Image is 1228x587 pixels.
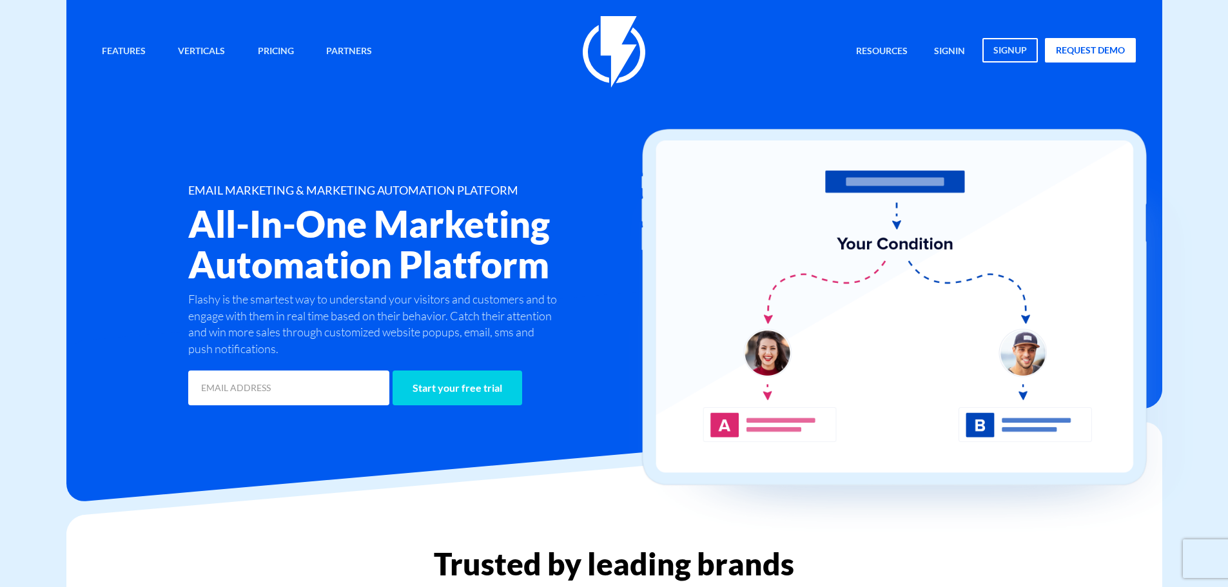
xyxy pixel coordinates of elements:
a: Pricing [248,38,304,66]
h2: Trusted by leading brands [66,547,1162,581]
a: Partners [317,38,382,66]
a: signup [982,38,1038,63]
a: Verticals [168,38,235,66]
h2: All-In-One Marketing Automation Platform [188,204,691,285]
p: Flashy is the smartest way to understand your visitors and customers and to engage with them in r... [188,291,561,358]
a: Features [92,38,155,66]
h1: EMAIL MARKETING & MARKETING AUTOMATION PLATFORM [188,184,691,197]
input: Start your free trial [393,370,522,405]
a: signin [924,38,975,66]
a: Resources [846,38,917,66]
a: request demo [1045,38,1136,63]
input: EMAIL ADDRESS [188,370,389,405]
